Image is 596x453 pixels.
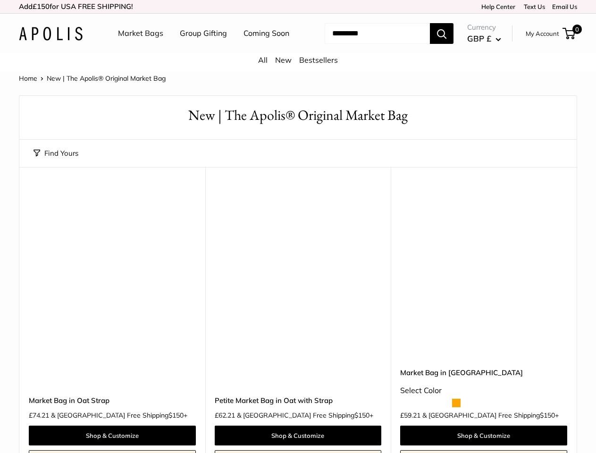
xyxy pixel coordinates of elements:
a: Shop & Customize [215,426,382,445]
span: $150 [540,411,555,419]
span: New | The Apolis® Original Market Bag [47,74,166,83]
a: Shop & Customize [400,426,567,445]
a: Home [19,74,37,83]
a: All [258,55,268,65]
button: Search [430,23,453,44]
a: Bestsellers [299,55,338,65]
span: & [GEOGRAPHIC_DATA] Free Shipping + [237,412,373,419]
span: & [GEOGRAPHIC_DATA] Free Shipping + [51,412,187,419]
span: $150 [354,411,369,419]
a: Petite Market Bag in Oat with Strap [215,395,382,406]
a: Help Center [481,3,515,10]
a: Email Us [552,3,577,10]
span: $150 [168,411,184,419]
button: Find Yours [34,147,78,160]
a: 0 [563,28,575,39]
a: My Account [526,28,559,39]
a: Market Bag in OatMarket Bag in Oat [400,191,567,358]
button: GBP £ [467,31,501,46]
span: Currency [467,21,501,34]
a: Market Bag in Oat StrapMarket Bag in Oat Strap [29,191,196,358]
div: Select Color [400,384,567,398]
span: & [GEOGRAPHIC_DATA] Free Shipping + [422,412,559,419]
span: £150 [33,2,50,11]
a: Shop & Customize [29,426,196,445]
a: Petite Market Bag in Oat with StrapPetite Market Bag in Oat with Strap [215,191,382,358]
a: Group Gifting [180,26,227,41]
img: Apolis [19,27,83,41]
span: GBP £ [467,34,491,43]
a: New [275,55,292,65]
span: £62.21 [215,412,235,419]
h1: New | The Apolis® Original Market Bag [34,105,562,126]
span: £59.21 [400,412,420,419]
nav: Breadcrumb [19,72,166,84]
a: Market Bag in [GEOGRAPHIC_DATA] [400,367,567,378]
span: 0 [572,25,582,34]
a: Text Us [524,3,545,10]
a: Market Bags [118,26,163,41]
a: Market Bag in Oat Strap [29,395,196,406]
input: Search... [325,23,430,44]
a: Coming Soon [243,26,289,41]
span: £74.21 [29,412,49,419]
